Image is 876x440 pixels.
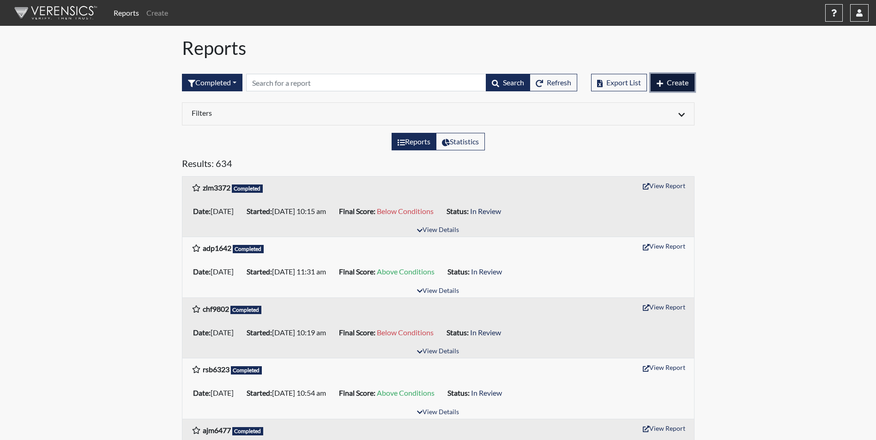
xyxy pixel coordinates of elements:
[243,386,335,400] li: [DATE] 10:54 am
[377,328,434,337] span: Below Conditions
[192,108,431,117] h6: Filters
[193,267,211,276] b: Date:
[339,267,375,276] b: Final Score:
[606,78,641,87] span: Export List
[447,328,469,337] b: Status:
[203,426,231,434] b: ajm6477
[185,108,692,119] div: Click to expand/collapse filters
[203,365,230,374] b: rsb6323
[203,304,229,313] b: chf9802
[243,264,335,279] li: [DATE] 11:31 am
[182,74,242,91] div: Filter by interview status
[247,207,272,215] b: Started:
[189,264,243,279] li: [DATE]
[182,158,695,172] h5: Results: 634
[377,388,435,397] span: Above Conditions
[447,267,470,276] b: Status:
[471,388,502,397] span: In Review
[413,406,463,419] button: View Details
[639,360,689,375] button: View Report
[243,325,335,340] li: [DATE] 10:19 am
[547,78,571,87] span: Refresh
[413,345,463,358] button: View Details
[392,133,436,150] label: View the list of reports
[182,37,695,59] h1: Reports
[639,421,689,435] button: View Report
[639,300,689,314] button: View Report
[339,328,375,337] b: Final Score:
[232,184,263,193] span: Completed
[530,74,577,91] button: Refresh
[377,207,434,215] span: Below Conditions
[471,267,502,276] span: In Review
[639,239,689,253] button: View Report
[233,245,264,253] span: Completed
[189,325,243,340] li: [DATE]
[667,78,689,87] span: Create
[189,204,243,219] li: [DATE]
[193,388,211,397] b: Date:
[447,207,469,215] b: Status:
[413,224,463,237] button: View Details
[639,178,689,193] button: View Report
[377,267,435,276] span: Above Conditions
[247,267,272,276] b: Started:
[243,204,335,219] li: [DATE] 10:15 am
[230,306,262,314] span: Completed
[591,74,647,91] button: Export List
[247,388,272,397] b: Started:
[143,4,172,22] a: Create
[503,78,524,87] span: Search
[193,207,211,215] b: Date:
[470,328,501,337] span: In Review
[193,328,211,337] b: Date:
[339,207,375,215] b: Final Score:
[247,328,272,337] b: Started:
[203,244,231,252] b: adp1642
[413,285,463,297] button: View Details
[189,386,243,400] li: [DATE]
[470,207,501,215] span: In Review
[182,74,242,91] button: Completed
[232,427,264,435] span: Completed
[651,74,695,91] button: Create
[110,4,143,22] a: Reports
[203,183,230,192] b: zlm3372
[231,366,262,375] span: Completed
[436,133,485,150] label: View statistics about completed interviews
[486,74,530,91] button: Search
[246,74,486,91] input: Search by Registration ID, Interview Number, or Investigation Name.
[339,388,375,397] b: Final Score:
[447,388,470,397] b: Status:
